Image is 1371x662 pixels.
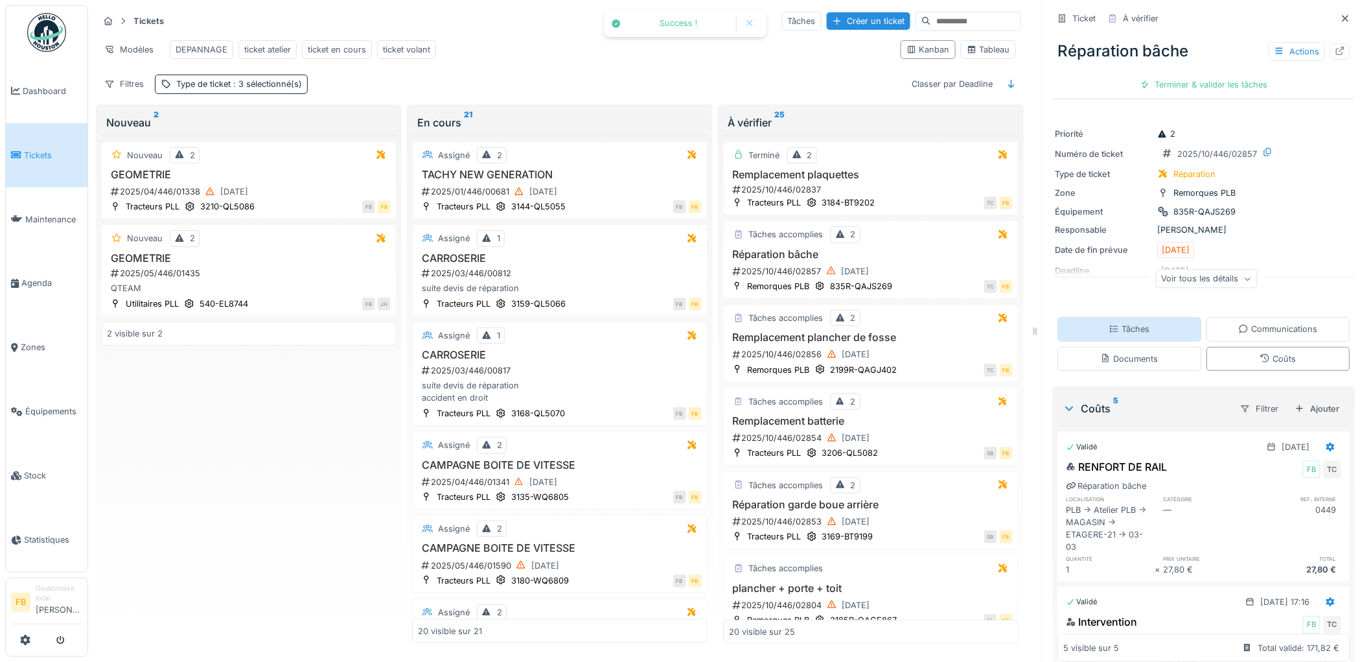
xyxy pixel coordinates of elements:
div: Tracteurs PLL [748,196,801,209]
div: 2025/01/446/00681 [421,183,702,200]
div: Date de fin prévue [1055,244,1153,256]
div: × [1155,563,1164,576]
div: [DATE] [842,348,870,361]
div: Coûts [1063,401,1230,416]
div: 27,80 € [1164,563,1252,576]
a: Maintenance [6,187,87,252]
div: 2025/10/446/02804 [732,597,1013,613]
div: Assigné [438,149,470,161]
h6: prix unitaire [1164,554,1252,563]
div: Intervention [1066,614,1138,630]
div: 3180-WQ6809 [511,574,569,587]
div: Remorques PLB [748,364,810,376]
div: 2 [851,228,856,241]
div: Success ! [628,18,730,29]
div: 2025/10/446/02857 [732,263,1013,279]
div: [DATE] [529,185,557,198]
div: 2 [190,232,195,244]
div: TC [984,364,997,377]
div: 1 [497,329,500,342]
div: FB [673,298,686,311]
div: 2025/04/446/01341 [421,474,702,490]
sup: 5 [1114,401,1119,416]
div: 2 [190,149,195,161]
h6: quantité [1066,554,1155,563]
div: QTEAM [107,282,391,294]
div: 2 [851,479,856,491]
div: 835R-QAJS269 [831,280,893,292]
div: [DATE] 17:16 [1261,596,1310,608]
div: Remorques PLB [1174,187,1236,199]
span: : 3 sélectionné(s) [231,79,302,89]
div: 3144-QL5055 [511,200,566,213]
div: suite devis de réparation [418,282,702,294]
div: Type de ticket [1055,168,1153,180]
div: FB [362,200,375,213]
div: Tâches accomplies [749,396,824,408]
a: Stock [6,443,87,508]
div: — [1164,504,1252,554]
div: FB [673,200,686,213]
div: 3135-WQ6805 [511,491,569,503]
span: Maintenance [25,213,82,226]
div: Tâches [1109,323,1150,335]
div: 3206-QL5082 [822,447,879,459]
h3: GEOMETRIE [107,169,391,181]
div: FB [673,574,686,587]
div: FB [689,298,702,311]
div: TC [1324,616,1342,634]
div: FB [1000,530,1013,543]
div: 1 [1066,563,1155,576]
div: Nouveau [127,149,163,161]
div: SB [984,530,997,543]
h3: Remplacement plaquettes [729,169,1013,181]
div: 2 visible sur 2 [107,327,163,340]
div: 2 [1158,128,1176,140]
div: 3184-BT9202 [822,196,875,209]
div: Responsable [1055,224,1153,236]
div: ticket en cours [308,43,366,56]
div: 2025/03/446/00812 [421,267,702,279]
h3: CAMPAGNE BOITE DE VITESSE [418,459,702,471]
div: Nouveau [127,232,163,244]
div: FB [689,407,702,420]
div: 3210-QL5086 [200,200,255,213]
div: 2025/05/446/01435 [109,267,391,279]
h3: CARROSERIE [418,349,702,361]
div: [DATE] [1282,441,1310,453]
div: TC [984,196,997,209]
div: Tableau [967,43,1010,56]
div: Gestionnaire local [36,584,82,604]
div: Assigné [438,329,470,342]
div: 2 [497,149,502,161]
div: Voir tous les détails [1156,270,1258,289]
div: [DATE] [529,476,557,488]
div: Assigné [438,439,470,451]
div: Réparation bâche [1053,34,1355,68]
div: Type de ticket [176,78,302,90]
div: 2 [497,606,502,619]
div: Coûts [1260,353,1296,365]
div: Assigné [438,232,470,244]
div: Tâches accomplies [749,228,824,241]
div: Actions [1269,42,1326,61]
div: JH [378,298,391,311]
div: FB [1000,280,1013,293]
div: [DATE] [220,185,248,198]
div: 1 [497,232,500,244]
div: DEPANNAGE [176,43,227,56]
div: SB [984,447,997,460]
div: 0449 [1253,504,1342,554]
div: Terminé [749,149,780,161]
div: Tracteurs PLL [437,491,490,503]
div: Assigné [438,523,470,535]
h3: CAMPAGNE BOITE DE VITESSE [418,542,702,554]
div: FB [1000,447,1013,460]
div: TC [1324,460,1342,479]
a: Agenda [6,252,87,316]
sup: 25 [775,115,785,130]
div: Tracteurs PLL [437,574,490,587]
div: Documents [1101,353,1158,365]
div: FB [673,407,686,420]
div: ticket volant [383,43,430,56]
